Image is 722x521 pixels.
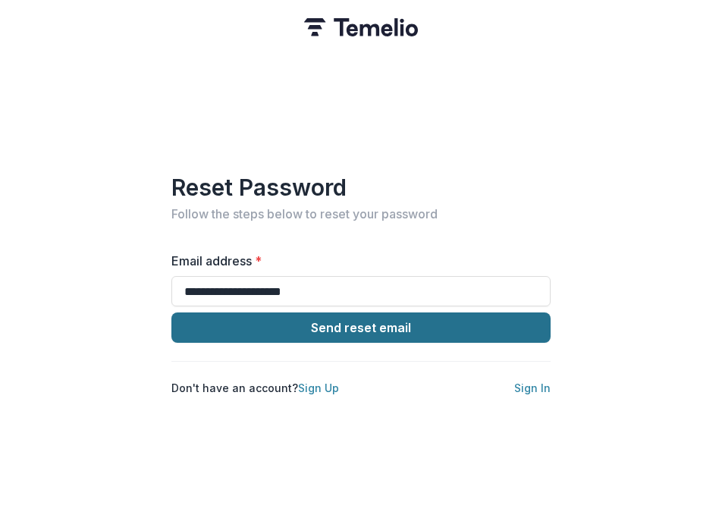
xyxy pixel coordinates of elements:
[171,174,551,201] h1: Reset Password
[171,380,339,396] p: Don't have an account?
[171,312,551,343] button: Send reset email
[514,381,551,394] a: Sign In
[298,381,339,394] a: Sign Up
[304,18,418,36] img: Temelio
[171,252,541,270] label: Email address
[171,207,551,221] h2: Follow the steps below to reset your password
